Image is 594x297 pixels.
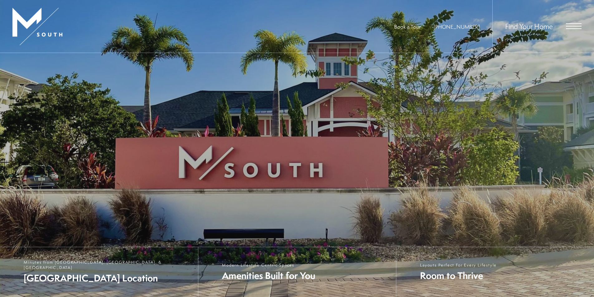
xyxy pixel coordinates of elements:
span: [GEOGRAPHIC_DATA] Location [24,272,192,285]
a: Call Us at 813-570-8014 [434,23,480,30]
button: Open Menu [566,23,582,29]
img: MSouth [12,8,62,45]
span: Minutes from [GEOGRAPHIC_DATA], [GEOGRAPHIC_DATA], & [GEOGRAPHIC_DATA] [24,260,192,270]
a: Book a Tour [394,23,421,30]
span: [PHONE_NUMBER] [434,23,480,30]
a: Find Your Home [505,21,553,31]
